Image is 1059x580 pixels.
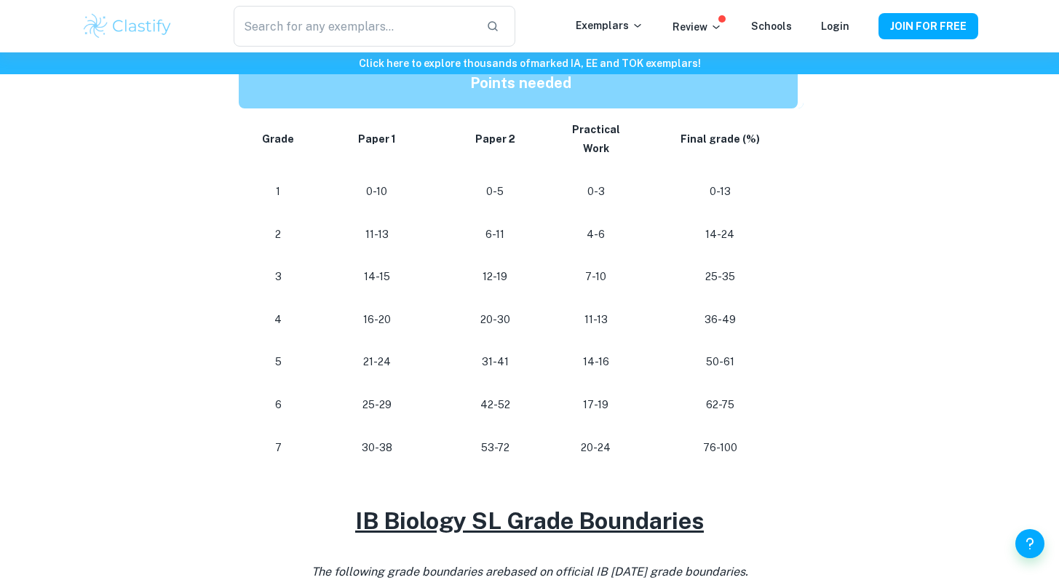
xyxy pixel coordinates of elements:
p: 11-13 [560,310,631,330]
p: 30-38 [324,438,430,458]
p: 3 [256,267,301,287]
strong: Practical Work [572,124,620,155]
button: JOIN FOR FREE [878,13,978,39]
p: 36-49 [654,310,786,330]
button: Help and Feedback [1015,529,1044,558]
p: 17-19 [560,395,631,415]
p: 12-19 [453,267,537,287]
p: 7 [256,438,301,458]
strong: Final grade (%) [681,133,760,145]
span: based on official IB [DATE] grade boundaries. [503,565,748,579]
strong: Paper 1 [358,133,396,145]
p: 14-16 [560,352,631,372]
p: 0-5 [453,182,537,202]
i: The following grade boundaries are [312,565,748,579]
p: 4 [256,310,301,330]
p: 7-10 [560,267,631,287]
p: 20-24 [560,438,631,458]
p: 20-30 [453,310,537,330]
p: 50-61 [654,352,786,372]
u: IB Biology SL Grade Boundaries [355,507,704,534]
p: 14-24 [654,225,786,245]
p: 14-15 [324,267,430,287]
p: Exemplars [576,17,643,33]
p: 21-24 [324,352,430,372]
p: 25-29 [324,395,430,415]
p: Review [673,19,722,35]
p: 6-11 [453,225,537,245]
a: Schools [751,20,792,32]
img: Clastify logo [82,12,174,41]
a: Login [821,20,849,32]
p: 76-100 [654,438,786,458]
p: 25-35 [654,267,786,287]
p: 16-20 [324,310,430,330]
p: 5 [256,352,301,372]
p: 0-10 [324,182,430,202]
p: 31-41 [453,352,537,372]
p: 0-3 [560,182,631,202]
p: 11-13 [324,225,430,245]
input: Search for any exemplars... [234,6,474,47]
p: 53-72 [453,438,537,458]
strong: Points needed [470,74,571,92]
strong: Paper 2 [475,133,515,145]
p: 42-52 [453,395,537,415]
p: 4-6 [560,225,631,245]
p: 6 [256,395,301,415]
p: 1 [256,182,301,202]
p: 0-13 [654,182,786,202]
p: 62-75 [654,395,786,415]
strong: Grade [262,133,294,145]
p: 2 [256,225,301,245]
h6: Click here to explore thousands of marked IA, EE and TOK exemplars ! [3,55,1056,71]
